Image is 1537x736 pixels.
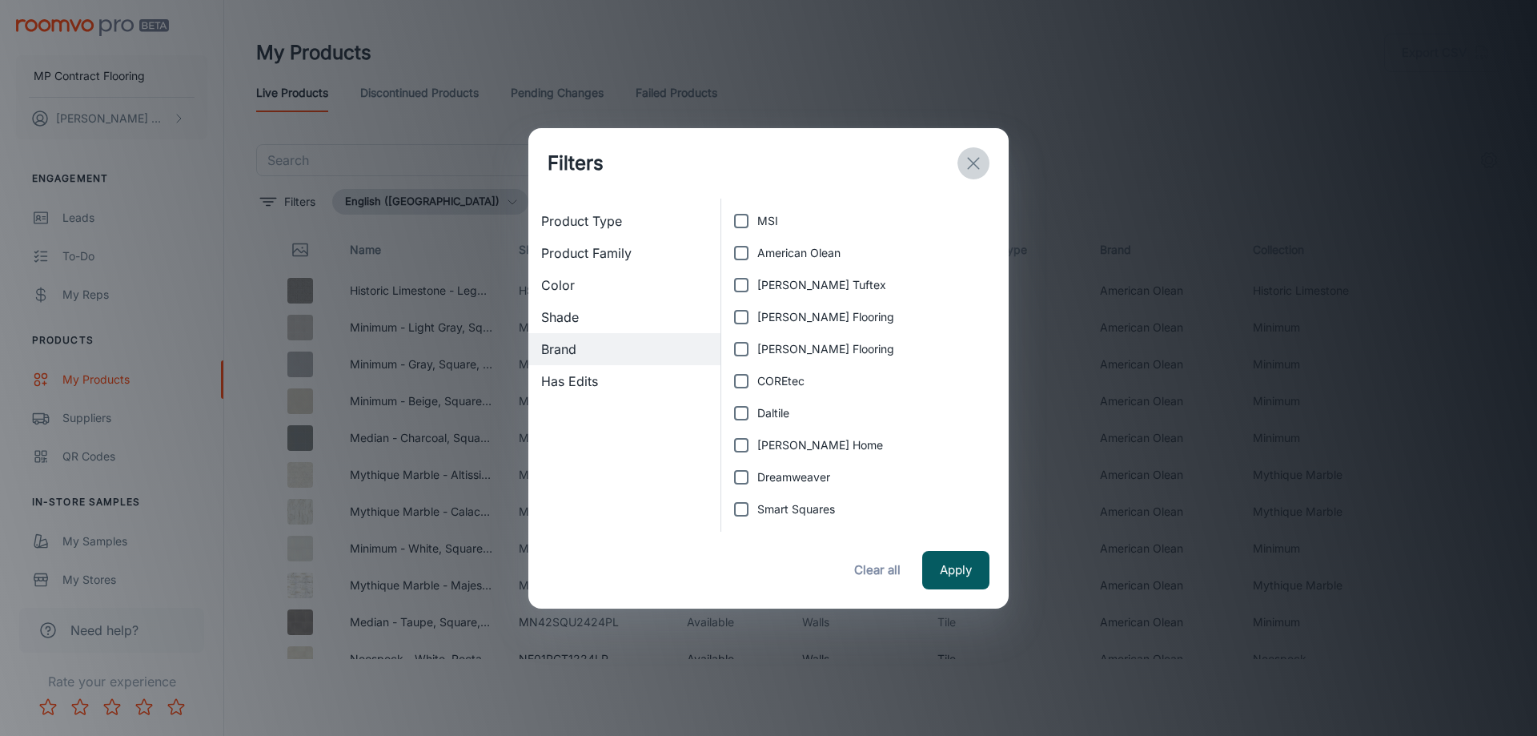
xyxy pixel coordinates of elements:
span: [PERSON_NAME] Tuftex [757,276,886,294]
div: Has Edits [528,365,720,397]
button: exit [957,147,989,179]
span: Color [541,275,708,295]
span: Product Type [541,211,708,231]
span: [PERSON_NAME] Home [757,436,883,454]
div: Product Family [528,237,720,269]
h1: Filters [548,149,604,178]
div: Product Type [528,205,720,237]
span: American Olean [757,244,841,262]
span: Daltile [757,404,789,422]
div: Brand [528,333,720,365]
span: COREtec [757,372,805,390]
button: Clear all [845,551,909,589]
span: Shade [541,308,708,327]
span: MSI [757,212,778,230]
div: Color [528,269,720,301]
span: [PERSON_NAME] Flooring [757,340,894,358]
span: Brand [541,340,708,359]
span: Smart Squares [757,501,835,518]
span: [PERSON_NAME] Flooring [757,308,894,326]
button: Apply [922,551,989,589]
div: Shade [528,301,720,333]
span: Dreamweaver [757,469,830,486]
span: Product Family [541,243,708,263]
span: Has Edits [541,372,708,391]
